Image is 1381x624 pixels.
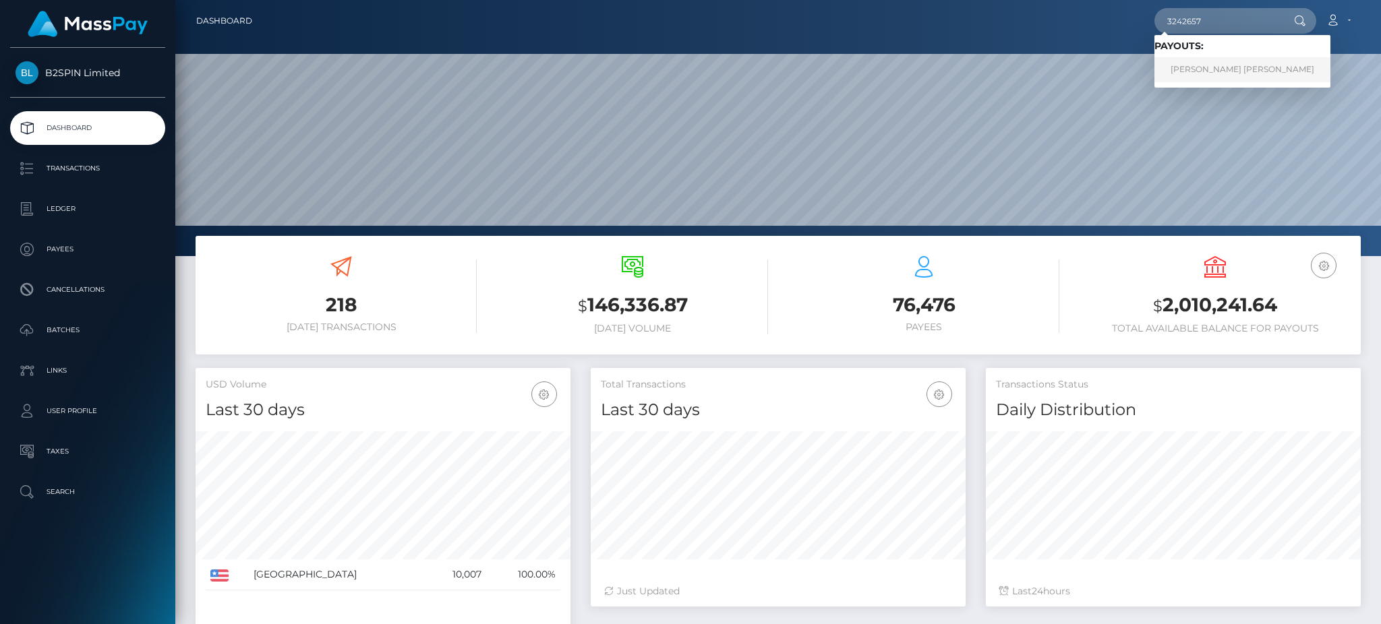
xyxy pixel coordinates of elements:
[10,475,165,509] a: Search
[578,297,587,315] small: $
[10,67,165,79] span: B2SPIN Limited
[10,394,165,428] a: User Profile
[206,292,477,318] h3: 218
[16,361,160,381] p: Links
[16,239,160,259] p: Payees
[206,378,560,392] h5: USD Volume
[10,192,165,226] a: Ledger
[16,401,160,421] p: User Profile
[1080,323,1351,334] h6: Total Available Balance for Payouts
[788,321,1059,333] h6: Payees
[788,292,1059,318] h3: 76,476
[601,378,956,392] h5: Total Transactions
[497,323,768,334] h6: [DATE] Volume
[10,111,165,145] a: Dashboard
[1154,40,1330,52] h6: Payouts:
[10,313,165,347] a: Batches
[999,584,1347,598] div: Last hours
[16,441,160,462] p: Taxes
[249,559,425,590] td: [GEOGRAPHIC_DATA]
[16,482,160,502] p: Search
[210,569,229,582] img: US.png
[206,398,560,422] h4: Last 30 days
[10,273,165,307] a: Cancellations
[16,280,160,300] p: Cancellations
[28,11,148,37] img: MassPay Logo
[1153,297,1163,315] small: $
[1154,8,1281,34] input: Search...
[16,118,160,138] p: Dashboard
[1080,292,1351,319] h3: 2,010,241.64
[10,435,165,468] a: Taxes
[604,584,952,598] div: Just Updated
[996,378,1351,392] h5: Transactions Status
[497,292,768,319] h3: 146,336.87
[196,7,252,35] a: Dashboard
[1032,585,1043,597] span: 24
[10,354,165,387] a: Links
[16,61,38,84] img: B2SPIN Limited
[206,321,477,333] h6: [DATE] Transactions
[996,398,1351,422] h4: Daily Distribution
[16,199,160,219] p: Ledger
[16,320,160,340] p: Batches
[426,559,486,590] td: 10,007
[10,232,165,266] a: Payees
[1154,57,1330,82] a: [PERSON_NAME] [PERSON_NAME]
[10,152,165,185] a: Transactions
[601,398,956,422] h4: Last 30 days
[16,158,160,179] p: Transactions
[486,559,560,590] td: 100.00%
